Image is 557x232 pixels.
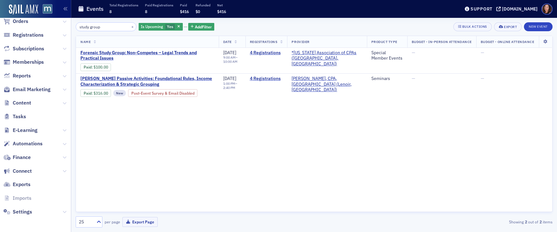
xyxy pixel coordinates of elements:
button: AddFilter [188,23,214,31]
span: Subscriptions [13,45,44,52]
span: — [412,76,415,81]
button: Export Page [122,217,158,227]
time: 10:00 AM [223,59,237,64]
span: Date [223,40,232,44]
span: [DATE] [223,76,236,81]
div: Paid: 5 - $31600 [80,89,111,97]
div: Showing out of items [398,219,553,225]
span: Finance [13,154,31,161]
span: Content [13,99,31,106]
span: — [412,50,415,55]
div: Bulk Actions [462,25,487,28]
span: E-Learning [13,127,38,134]
a: [PERSON_NAME], CPA, [GEOGRAPHIC_DATA] (Lenoir, [GEOGRAPHIC_DATA]) [292,76,362,93]
div: Seminars [371,76,403,82]
a: Subscriptions [3,45,44,52]
a: Settings [3,208,32,215]
div: Paid: 4 - $10000 [80,63,111,71]
a: Reports [3,72,31,79]
a: 4 Registrations [250,76,283,82]
p: Net [217,3,226,7]
span: : [84,91,93,96]
a: Imports [3,195,31,202]
div: – [223,55,241,64]
span: $416 [180,9,189,14]
span: $0 [196,9,200,14]
a: Content [3,99,31,106]
button: New Event [524,22,553,31]
a: [PERSON_NAME] Passive Activities: Foundational Rules, Income Characterization & Strategic Grouping [80,76,214,87]
span: Email Marketing [13,86,51,93]
span: Profile [541,4,553,15]
h1: Events [86,5,104,13]
span: Imports [13,195,31,202]
span: *Maryland Association of CPAs (Timonium, MD) [292,50,362,67]
p: Paid Registrations [145,3,173,7]
a: Exports [3,181,31,188]
span: $416 [217,9,226,14]
span: 8 [109,9,112,14]
a: Registrations [3,32,44,39]
span: Memberships [13,59,44,66]
div: 25 [79,219,93,225]
a: Email Marketing [3,86,51,93]
a: E-Learning [3,127,38,134]
a: Forensic Study Group: Non-Competes – Legal Trends and Practical Issues [80,50,214,61]
span: Name [80,40,91,44]
a: New Event [524,23,553,29]
a: 4 Registrations [250,50,283,56]
a: Paid [84,65,92,69]
a: Connect [3,168,32,175]
div: Yes [139,23,183,31]
div: Special Member Events [371,50,403,61]
span: Yes [167,24,173,29]
a: Finance [3,154,31,161]
span: — [481,50,484,55]
a: Orders [3,18,28,25]
button: × [130,24,135,29]
span: Don Farmer, CPA, PA (Lenoir, NC) [292,76,362,93]
span: : [84,65,93,69]
div: – [223,82,241,90]
button: [DOMAIN_NAME] [496,7,540,11]
p: Paid [180,3,189,7]
span: $100.00 [93,65,108,69]
span: Budget - Online Attendance [481,40,534,44]
button: Export [494,22,522,31]
span: [DATE] [223,50,236,55]
span: Product Type [371,40,397,44]
span: 8 [145,9,147,14]
p: Total Registrations [109,3,138,7]
span: Reports [13,72,31,79]
a: *[US_STATE] Association of CPAs ([GEOGRAPHIC_DATA], [GEOGRAPHIC_DATA]) [292,50,362,67]
a: Memberships [3,59,44,66]
span: Add Filter [195,24,212,30]
img: SailAMX [9,4,38,15]
div: New [113,90,126,96]
span: Automations [13,140,43,147]
a: Tasks [3,113,26,120]
span: Don Farmer’s Passive Activities: Foundational Rules, Income Characterization & Strategic Grouping [80,76,214,87]
time: 1:00 PM [223,81,235,86]
a: Paid [84,91,92,96]
div: Post-Event Survey [128,89,198,97]
time: 2:40 PM [223,85,235,90]
div: [DOMAIN_NAME] [502,6,538,12]
span: Is Upcoming [141,24,163,29]
span: Registrations [13,32,44,39]
span: Tasks [13,113,26,120]
span: — [481,76,484,81]
strong: 2 [524,219,528,225]
span: Exports [13,181,31,188]
img: SailAMX [43,4,52,14]
span: $316.00 [93,91,108,96]
span: Connect [13,168,32,175]
span: Registrations [250,40,278,44]
span: Settings [13,208,32,215]
span: Provider [292,40,309,44]
time: 9:00 AM [223,55,236,60]
p: Refunded [196,3,210,7]
button: Bulk Actions [453,22,492,31]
